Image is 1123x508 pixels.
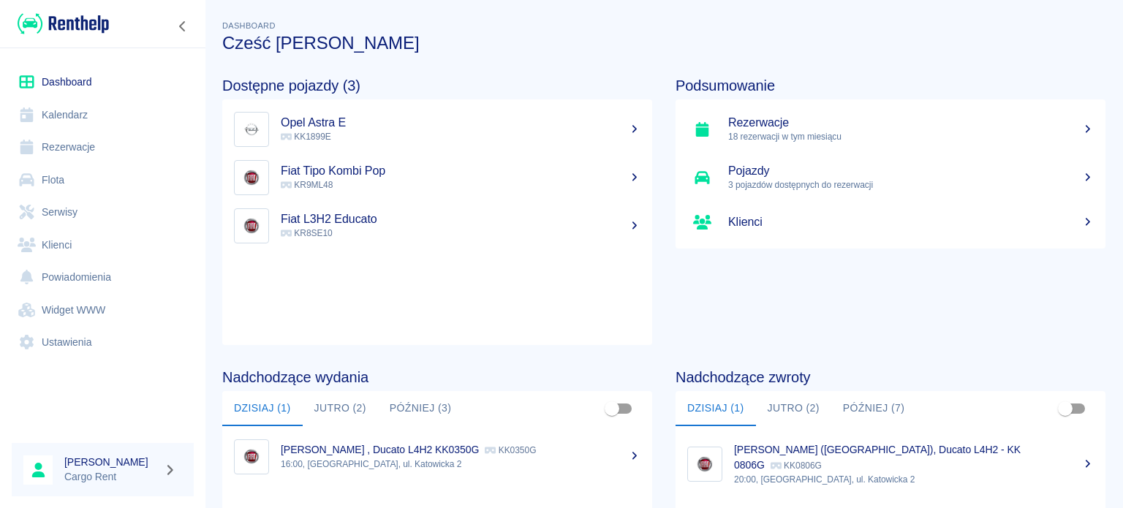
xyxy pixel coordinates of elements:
a: Rezerwacje [12,131,194,164]
button: Później (7) [831,391,917,426]
p: KK0350G [485,445,536,455]
a: Dashboard [12,66,194,99]
img: Image [238,212,265,240]
h4: Nadchodzące zwroty [676,368,1105,386]
p: 16:00, [GEOGRAPHIC_DATA], ul. Katowicka 2 [281,458,640,471]
p: 18 rezerwacji w tym miesiącu [728,130,1094,143]
p: 20:00, [GEOGRAPHIC_DATA], ul. Katowicka 2 [734,473,1094,486]
h5: Fiat Tipo Kombi Pop [281,164,640,178]
button: Później (3) [378,391,464,426]
a: Image[PERSON_NAME] , Ducato L4H2 KK0350G KK0350G16:00, [GEOGRAPHIC_DATA], ul. Katowicka 2 [222,432,652,481]
a: Powiadomienia [12,261,194,294]
h5: Opel Astra E [281,115,640,130]
span: Pokaż przypisane tylko do mnie [1051,395,1079,422]
a: ImageOpel Astra E KK1899E [222,105,652,153]
a: Serwisy [12,196,194,229]
span: Dashboard [222,21,276,30]
p: [PERSON_NAME] ([GEOGRAPHIC_DATA]), Ducato L4H2 - KK 0806G [734,444,1021,471]
h5: Fiat L3H2 Educato [281,212,640,227]
a: Renthelp logo [12,12,109,36]
p: Cargo Rent [64,469,158,485]
p: [PERSON_NAME] , Ducato L4H2 KK0350G [281,444,479,455]
button: Dzisiaj (1) [222,391,303,426]
img: Image [691,450,719,478]
a: Image[PERSON_NAME] ([GEOGRAPHIC_DATA]), Ducato L4H2 - KK 0806G KK0806G20:00, [GEOGRAPHIC_DATA], u... [676,432,1105,496]
img: Image [238,115,265,143]
h5: Klienci [728,215,1094,230]
button: Dzisiaj (1) [676,391,756,426]
img: Renthelp logo [18,12,109,36]
img: Image [238,443,265,471]
a: Klienci [12,229,194,262]
button: Jutro (2) [303,391,378,426]
button: Jutro (2) [756,391,831,426]
a: Kalendarz [12,99,194,132]
h4: Podsumowanie [676,77,1105,94]
a: Widget WWW [12,294,194,327]
a: ImageFiat Tipo Kombi Pop KR9ML48 [222,153,652,202]
img: Image [238,164,265,192]
span: Pokaż przypisane tylko do mnie [598,395,626,422]
span: KR8SE10 [281,228,333,238]
button: Zwiń nawigację [172,17,194,36]
span: KR9ML48 [281,180,333,190]
a: Klienci [676,202,1105,243]
p: KK0806G [771,460,822,471]
a: Pojazdy3 pojazdów dostępnych do rezerwacji [676,153,1105,202]
a: Ustawienia [12,326,194,359]
h5: Rezerwacje [728,115,1094,130]
p: 3 pojazdów dostępnych do rezerwacji [728,178,1094,192]
a: Rezerwacje18 rezerwacji w tym miesiącu [676,105,1105,153]
span: KK1899E [281,132,331,142]
a: ImageFiat L3H2 Educato KR8SE10 [222,202,652,250]
h4: Dostępne pojazdy (3) [222,77,652,94]
h5: Pojazdy [728,164,1094,178]
a: Flota [12,164,194,197]
h4: Nadchodzące wydania [222,368,652,386]
h3: Cześć [PERSON_NAME] [222,33,1105,53]
h6: [PERSON_NAME] [64,455,158,469]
